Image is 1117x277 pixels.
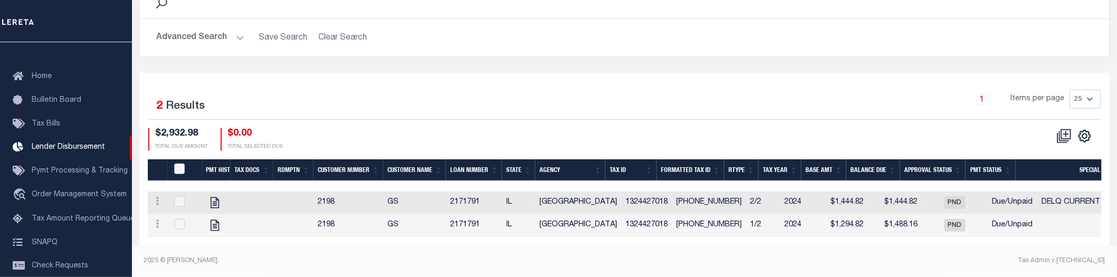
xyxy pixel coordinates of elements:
[673,214,746,237] td: [PHONE_NUMBER]
[446,214,502,237] td: 2171791
[166,98,205,115] label: Results
[13,188,30,202] i: travel_explore
[157,101,163,112] span: 2
[446,192,502,214] td: 2171791
[32,144,105,151] span: Lender Disbursement
[868,192,922,214] td: $1,444.82
[944,196,965,209] span: PND
[632,256,1105,265] div: Tax Admin v.[TECHNICAL_ID]
[823,214,868,237] td: $1,294.82
[32,97,81,104] span: Bulletin Board
[965,159,1016,181] th: Pmt Status: activate to sort column ascending
[156,128,208,140] h4: $2,932.98
[746,192,781,214] td: 2/2
[314,159,383,181] th: Customer Number: activate to sort column ascending
[32,73,52,80] span: Home
[673,192,746,214] td: [PHONE_NUMBER]
[32,191,127,198] span: Order Management System
[868,214,922,237] td: $1,488.16
[846,159,900,181] th: Balance Due: activate to sort column ascending
[314,192,383,214] td: 2198
[157,27,244,48] button: Advanced Search
[228,143,283,151] p: TOTAL SELECTED DUE
[801,159,846,181] th: Base Amt: activate to sort column ascending
[759,159,801,181] th: Tax Year: activate to sort column ascending
[32,215,135,223] span: Tax Amount Reporting Queue
[621,214,673,237] td: 1324427018
[535,192,621,214] td: [GEOGRAPHIC_DATA]
[136,256,625,265] div: 2025 © [PERSON_NAME].
[383,159,446,181] th: Customer Name: activate to sort column ascending
[32,262,88,270] span: Check Requests
[535,159,605,181] th: Agency: activate to sort column ascending
[32,238,58,246] span: SNAPQ
[168,159,202,181] th: PayeePmtBatchStatus
[781,192,823,214] td: 2024
[724,159,759,181] th: RType: activate to sort column ascending
[605,159,657,181] th: Tax Id: activate to sort column ascending
[621,192,673,214] td: 1324427018
[992,221,1033,228] span: Due/Unpaid
[156,143,208,151] p: TOTAL DUE AMOUNT
[202,159,231,181] th: Pmt Hist
[657,159,724,181] th: Formatted Tax Id: activate to sort column ascending
[781,214,823,237] td: 2024
[900,159,965,181] th: Approval Status: activate to sort column ascending
[231,159,274,181] th: Tax Docs: activate to sort column ascending
[502,214,535,237] td: IL
[228,128,283,140] h4: $0.00
[992,198,1033,206] span: Due/Unpaid
[32,167,128,175] span: Pymt Processing & Tracking
[1011,93,1065,105] span: Items per page
[823,192,868,214] td: $1,444.82
[746,214,781,237] td: 1/2
[383,192,446,214] td: GS
[148,159,168,181] th: &nbsp;&nbsp;&nbsp;&nbsp;&nbsp;&nbsp;&nbsp;&nbsp;&nbsp;&nbsp;
[944,219,965,232] span: PND
[502,192,535,214] td: IL
[383,214,446,237] td: GS
[977,93,988,105] a: 1
[32,120,60,128] span: Tax Bills
[502,159,535,181] th: State: activate to sort column ascending
[446,159,502,181] th: Loan Number: activate to sort column ascending
[535,214,621,237] td: [GEOGRAPHIC_DATA]
[273,159,314,181] th: Rdmptn: activate to sort column ascending
[314,214,383,237] td: 2198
